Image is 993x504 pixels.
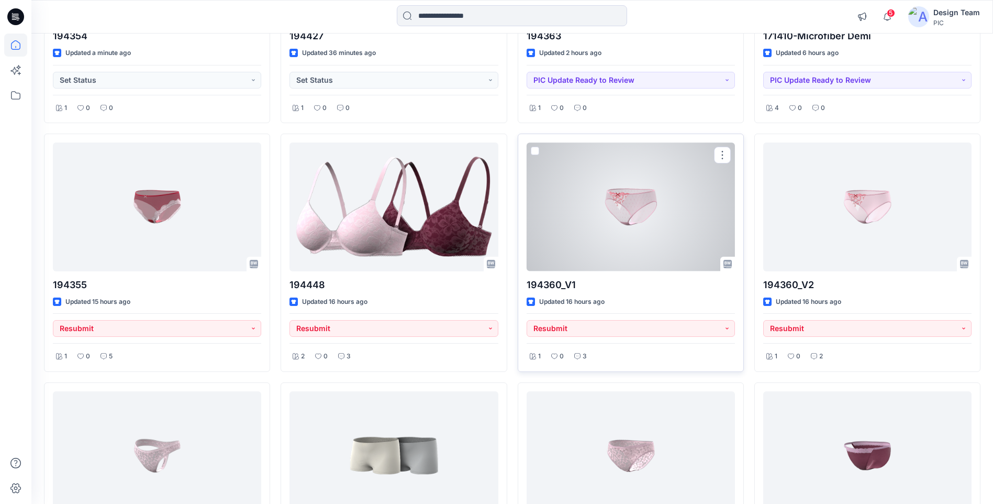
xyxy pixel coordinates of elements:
p: 3 [583,351,587,362]
p: 0 [86,351,90,362]
p: Updated 36 minutes ago [302,48,376,59]
p: 0 [323,351,328,362]
img: avatar [908,6,929,27]
a: 194355 [53,143,261,271]
p: 194427 [289,29,498,43]
p: Updated 15 hours ago [65,297,130,308]
p: 1 [775,351,777,362]
p: Updated 6 hours ago [776,48,839,59]
p: 0 [109,103,113,114]
p: 3 [347,351,351,362]
p: Updated 16 hours ago [539,297,605,308]
p: 1 [64,103,67,114]
p: 1 [538,103,541,114]
a: 194448 [289,143,498,271]
p: 2 [819,351,823,362]
p: 1 [301,103,304,114]
a: 194360_V2 [763,143,972,271]
p: 0 [560,351,564,362]
span: 5 [887,9,895,17]
p: Updated 16 hours ago [776,297,841,308]
p: 0 [560,103,564,114]
p: Updated 2 hours ago [539,48,601,59]
p: 0 [345,103,350,114]
p: Updated a minute ago [65,48,131,59]
p: 171410-Microfiber Demi [763,29,972,43]
p: 0 [821,103,825,114]
p: 0 [583,103,587,114]
p: 0 [796,351,800,362]
p: 194448 [289,278,498,292]
div: PIC [933,19,980,27]
p: 0 [322,103,327,114]
p: 194354 [53,29,261,43]
p: 2 [301,351,305,362]
p: 4 [775,103,779,114]
p: 0 [86,103,90,114]
p: 0 [798,103,802,114]
p: 1 [64,351,67,362]
p: 194360_V2 [763,278,972,292]
div: Design Team [933,6,980,19]
p: 194363 [527,29,735,43]
p: Updated 16 hours ago [302,297,367,308]
a: 194360_V1 [527,143,735,271]
p: 194355 [53,278,261,292]
p: 194360_V1 [527,278,735,292]
p: 5 [109,351,113,362]
p: 1 [538,351,541,362]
